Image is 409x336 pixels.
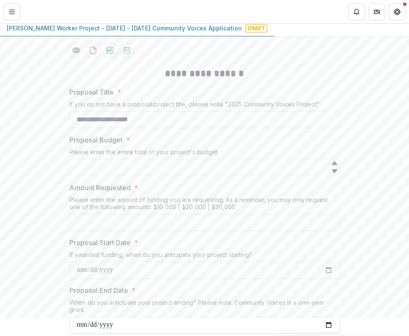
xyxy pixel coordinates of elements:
[348,3,365,20] button: Notifications
[368,3,385,20] button: Partners
[7,24,242,33] p: [PERSON_NAME] Worker Project - [DATE] - [DATE] Community Voices Application
[389,3,406,20] button: Get Help
[103,44,117,57] button: download-proposal
[69,148,340,159] div: Please enter the entire total of your project's budget.
[69,44,83,57] button: Preview 0709251b-7b47-4a83-983c-5e5a1d386fdb-0.pdf
[3,3,20,20] button: Toggle Menu
[245,24,267,33] span: Draft
[86,44,100,57] button: download-proposal
[69,183,131,193] p: Amount Requested
[69,135,123,145] p: Proposal Budget
[69,196,340,214] div: Please enter the amount of funding you are requesting. As a reminder, you may only request one of...
[69,299,340,317] div: When do you anticipate your project ending? Please note: Community Voices is a one-year grant.
[69,238,131,248] p: Proposal Start Date
[69,101,340,111] div: If you do not have a proposal/project title, please write "2025 Community Voices Project"
[69,285,128,295] p: Proposal End Date
[69,251,340,262] div: If awarded funding, when do you anticipate your project starting?
[69,87,114,97] p: Proposal Title
[120,44,134,57] button: download-proposal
